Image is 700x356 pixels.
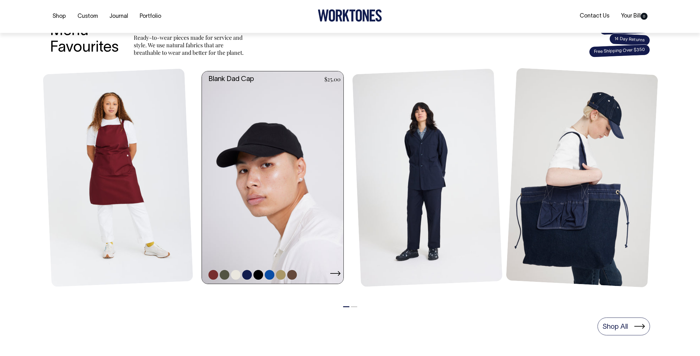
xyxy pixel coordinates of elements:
[352,69,502,287] img: Unstructured Blazer
[75,11,100,22] a: Custom
[589,44,650,58] span: Free Shipping Over $350
[618,11,650,21] a: Your Bill0
[577,11,612,21] a: Contact Us
[43,69,193,287] img: Mo Apron
[343,306,349,307] button: 1 of 2
[597,318,650,335] a: Shop All
[50,11,68,22] a: Shop
[50,23,119,56] h3: Menu Favourites
[506,68,658,287] img: Store Bag
[609,33,650,46] span: 14 Day Returns
[134,34,246,56] p: Ready-to-wear pieces made for service and style. We use natural fabrics that are breathable to we...
[351,306,357,307] button: 2 of 2
[107,11,131,22] a: Journal
[641,13,647,20] span: 0
[137,11,164,22] a: Portfolio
